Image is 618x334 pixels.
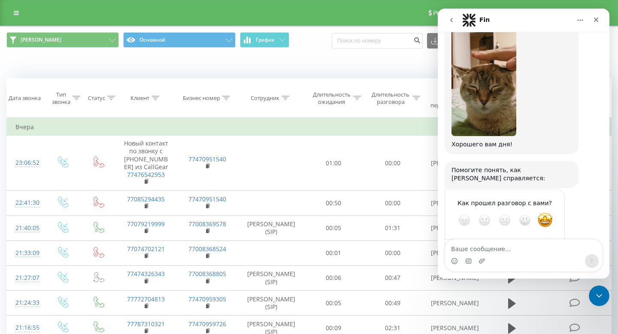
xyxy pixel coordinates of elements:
[183,94,220,102] div: Бизнес номер
[81,206,93,218] span: Отлично
[304,216,364,240] td: 00:05
[427,33,473,49] button: Экспорт
[240,32,289,48] button: График
[430,87,472,109] div: Название схемы переадресации
[147,246,161,259] button: Отправить сообщение…
[7,118,612,136] td: Вчера
[363,191,422,216] td: 00:00
[422,136,484,191] td: [PERSON_NAME]
[332,33,423,49] input: Поиск по номеру
[7,231,164,246] textarea: Ваше сообщение...
[304,265,364,290] td: 00:06
[127,270,165,278] a: 77474326343
[188,245,226,253] a: 77008368524
[188,320,226,328] a: 77470959726
[15,270,36,286] div: 21:27:07
[188,220,226,228] a: 77008369578
[438,9,609,279] iframe: Intercom live chat
[422,240,484,265] td: [PERSON_NAME]
[256,37,275,43] span: График
[15,194,36,211] div: 22:41:30
[13,249,20,256] button: Средство выбора эмодзи
[304,291,364,316] td: 00:05
[21,36,61,43] span: [PERSON_NAME]
[7,180,165,264] div: Fin говорит…
[251,94,279,102] div: Сотрудник
[41,206,53,218] span: Плохо
[41,249,48,256] button: Добавить вложение
[127,320,165,328] a: 77787310321
[188,270,226,278] a: 77008368805
[88,94,105,102] div: Статус
[52,91,70,106] div: Тип звонка
[127,295,165,303] a: 77772704813
[422,265,484,290] td: [PERSON_NAME]
[21,206,33,218] span: Ужасно
[433,9,503,16] span: Реферальная программа
[123,32,236,48] button: Основной
[127,170,165,179] a: 77476542953
[422,291,484,316] td: [PERSON_NAME]
[27,249,34,256] button: Средство выбора GIF-файла
[238,265,304,290] td: [PERSON_NAME] (SIP)
[363,216,422,240] td: 01:31
[363,240,422,265] td: 00:00
[304,240,364,265] td: 00:01
[238,216,304,240] td: [PERSON_NAME] (SIP)
[188,155,226,163] a: 77470951540
[127,220,165,228] a: 77079219999
[589,285,609,306] iframe: Intercom live chat
[14,132,134,140] div: Хорошего вам дня!
[115,136,177,191] td: Новый контакт по звонку с [PHONE_NUMBER] из CallGear
[422,191,484,216] td: [PERSON_NAME]
[14,158,134,174] div: Помогите понять, как [PERSON_NAME] справляется:
[15,220,36,237] div: 21:40:05
[422,216,484,240] td: [PERSON_NAME]
[363,136,422,191] td: 00:00
[304,191,364,216] td: 00:50
[304,136,364,191] td: 01:00
[6,32,119,48] button: [PERSON_NAME]
[15,155,36,171] div: 23:06:52
[130,94,149,102] div: Клиент
[61,206,73,218] span: OK
[312,91,351,106] div: Длительность ожидания
[7,152,141,179] div: Помогите понять, как [PERSON_NAME] справляется:
[371,91,410,106] div: Длительность разговора
[15,295,36,311] div: 21:24:33
[238,291,304,316] td: [PERSON_NAME] (SIP)
[363,265,422,290] td: 00:47
[188,195,226,203] a: 77470951540
[9,94,41,102] div: Дата звонка
[127,245,165,253] a: 77074702121
[16,189,118,200] div: Как прошел разговор с вами?
[127,195,165,203] a: 77085294435
[188,295,226,303] a: 77470959305
[363,291,422,316] td: 00:49
[100,204,115,219] span: Великолепно
[7,152,165,180] div: Fin говорит…
[15,245,36,261] div: 21:33:09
